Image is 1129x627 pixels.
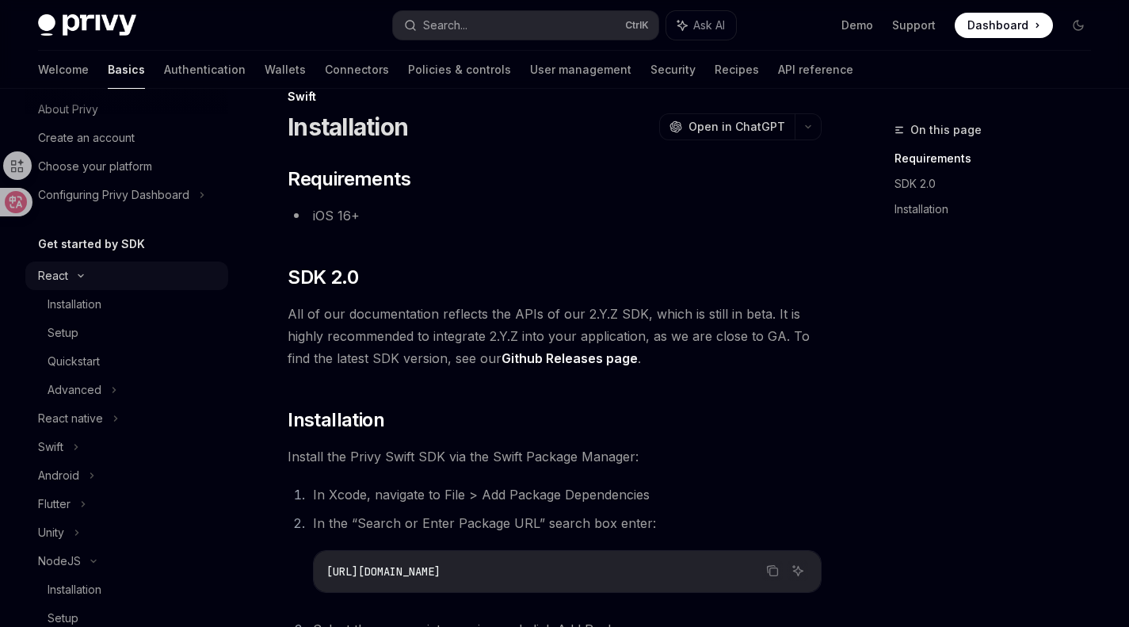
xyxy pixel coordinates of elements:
[38,185,189,205] div: Configuring Privy Dashboard
[502,350,638,367] a: Github Releases page
[308,512,822,593] li: In the “Search or Enter Package URL” search box enter:
[38,495,71,514] div: Flutter
[288,89,822,105] div: Swift
[408,51,511,89] a: Policies & controls
[288,113,408,141] h1: Installation
[108,51,145,89] a: Basics
[48,380,101,400] div: Advanced
[288,205,822,227] li: iOS 16+
[530,51,631,89] a: User management
[288,265,358,290] span: SDK 2.0
[659,113,795,140] button: Open in ChatGPT
[38,438,63,457] div: Swift
[38,51,89,89] a: Welcome
[38,128,135,147] div: Create an account
[38,552,81,571] div: NodeJS
[715,51,759,89] a: Recipes
[688,119,785,135] span: Open in ChatGPT
[894,171,1104,197] a: SDK 2.0
[892,17,936,33] a: Support
[38,157,152,176] div: Choose your platform
[164,51,246,89] a: Authentication
[393,11,658,40] button: Search...CtrlK
[423,16,467,35] div: Search...
[1066,13,1091,38] button: Toggle dark mode
[38,466,79,485] div: Android
[967,17,1028,33] span: Dashboard
[288,407,384,433] span: Installation
[38,235,145,254] h5: Get started by SDK
[38,266,68,285] div: React
[25,152,228,181] a: Choose your platform
[25,319,228,347] a: Setup
[762,560,783,581] button: Copy the contents from the code block
[38,409,103,428] div: React native
[778,51,853,89] a: API reference
[25,290,228,319] a: Installation
[48,580,101,599] div: Installation
[650,51,696,89] a: Security
[25,347,228,376] a: Quickstart
[288,166,410,192] span: Requirements
[48,295,101,314] div: Installation
[265,51,306,89] a: Wallets
[48,352,100,371] div: Quickstart
[38,523,64,542] div: Unity
[288,303,822,369] span: All of our documentation reflects the APIs of our 2.Y.Z SDK, which is still in beta. It is highly...
[894,146,1104,171] a: Requirements
[25,575,228,604] a: Installation
[25,124,228,152] a: Create an account
[308,484,822,506] li: In Xcode, navigate to File > Add Package Dependencies
[894,197,1104,222] a: Installation
[48,323,78,342] div: Setup
[288,445,822,468] span: Install the Privy Swift SDK via the Swift Package Manager:
[326,564,441,579] span: [URL][DOMAIN_NAME]
[910,120,982,140] span: On this page
[325,51,389,89] a: Connectors
[38,14,136,36] img: dark logo
[666,11,736,40] button: Ask AI
[625,19,649,32] span: Ctrl K
[693,17,725,33] span: Ask AI
[841,17,873,33] a: Demo
[788,560,808,581] button: Ask AI
[955,13,1053,38] a: Dashboard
